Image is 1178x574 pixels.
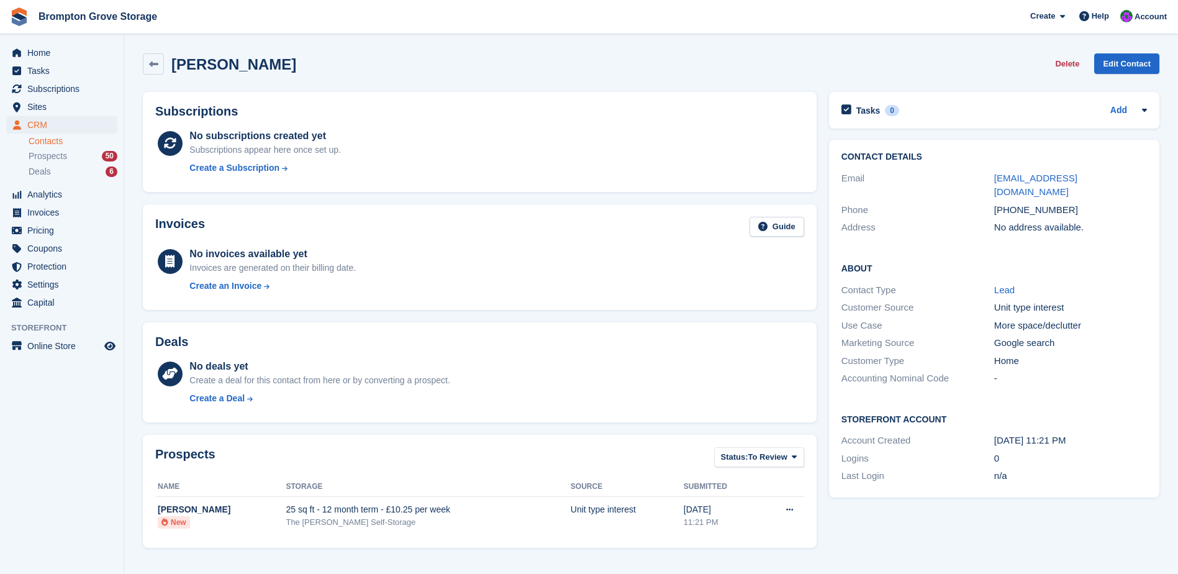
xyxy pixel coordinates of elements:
[1120,10,1133,22] img: Jo Brock
[994,203,1147,217] div: [PHONE_NUMBER]
[841,319,994,333] div: Use Case
[841,283,994,298] div: Contact Type
[27,62,102,80] span: Tasks
[27,116,102,134] span: CRM
[155,104,804,119] h2: Subscriptions
[841,371,994,386] div: Accounting Nominal Code
[27,240,102,257] span: Coupons
[6,62,117,80] a: menu
[1030,10,1055,22] span: Create
[11,322,124,334] span: Storefront
[6,44,117,61] a: menu
[29,150,117,163] a: Prospects 50
[155,477,286,497] th: Name
[841,152,1147,162] h2: Contact Details
[841,301,994,315] div: Customer Source
[106,166,117,177] div: 6
[6,258,117,275] a: menu
[286,503,570,516] div: 25 sq ft - 12 month term - £10.25 per week
[994,469,1147,483] div: n/a
[158,503,286,516] div: [PERSON_NAME]
[189,374,450,387] div: Create a deal for this contact from here or by converting a prospect.
[841,171,994,199] div: Email
[1135,11,1167,23] span: Account
[841,412,1147,425] h2: Storefront Account
[841,221,994,235] div: Address
[27,276,102,293] span: Settings
[27,294,102,311] span: Capital
[841,203,994,217] div: Phone
[994,301,1147,315] div: Unit type interest
[155,217,205,237] h2: Invoices
[102,151,117,162] div: 50
[189,162,279,175] div: Create a Subscription
[994,319,1147,333] div: More space/declutter
[189,280,261,293] div: Create an Invoice
[748,451,787,463] span: To Review
[841,452,994,466] div: Logins
[841,336,994,350] div: Marketing Source
[856,105,881,116] h2: Tasks
[155,335,188,349] h2: Deals
[994,336,1147,350] div: Google search
[6,222,117,239] a: menu
[684,503,759,516] div: [DATE]
[1094,53,1159,74] a: Edit Contact
[189,359,450,374] div: No deals yet
[189,129,341,143] div: No subscriptions created yet
[27,98,102,116] span: Sites
[571,477,684,497] th: Source
[6,98,117,116] a: menu
[189,143,341,157] div: Subscriptions appear here once set up.
[171,56,296,73] h2: [PERSON_NAME]
[286,516,570,529] div: The [PERSON_NAME] Self-Storage
[841,469,994,483] div: Last Login
[27,80,102,98] span: Subscriptions
[27,204,102,221] span: Invoices
[6,294,117,311] a: menu
[102,339,117,353] a: Preview store
[34,6,162,27] a: Brompton Grove Storage
[286,477,570,497] th: Storage
[994,354,1147,368] div: Home
[841,262,1147,274] h2: About
[6,337,117,355] a: menu
[27,44,102,61] span: Home
[1092,10,1109,22] span: Help
[27,258,102,275] span: Protection
[684,477,759,497] th: Submitted
[571,503,684,516] div: Unit type interest
[29,165,117,178] a: Deals 6
[189,262,356,275] div: Invoices are generated on their billing date.
[27,222,102,239] span: Pricing
[994,434,1147,448] div: [DATE] 11:21 PM
[155,447,215,470] h2: Prospects
[6,186,117,203] a: menu
[29,166,51,178] span: Deals
[189,247,356,262] div: No invoices available yet
[10,7,29,26] img: stora-icon-8386f47178a22dfd0bd8f6a31ec36ba5ce8667c1dd55bd0f319d3a0aa187defe.svg
[6,204,117,221] a: menu
[189,392,450,405] a: Create a Deal
[158,516,190,529] li: New
[841,354,994,368] div: Customer Type
[27,337,102,355] span: Online Store
[994,452,1147,466] div: 0
[994,371,1147,386] div: -
[6,80,117,98] a: menu
[885,105,899,116] div: 0
[29,150,67,162] span: Prospects
[6,276,117,293] a: menu
[6,240,117,257] a: menu
[29,135,117,147] a: Contacts
[189,162,341,175] a: Create a Subscription
[189,280,356,293] a: Create an Invoice
[994,173,1077,198] a: [EMAIL_ADDRESS][DOMAIN_NAME]
[750,217,804,237] a: Guide
[994,221,1147,235] div: No address available.
[714,447,804,468] button: Status: To Review
[841,434,994,448] div: Account Created
[189,392,245,405] div: Create a Deal
[721,451,748,463] span: Status:
[1110,104,1127,118] a: Add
